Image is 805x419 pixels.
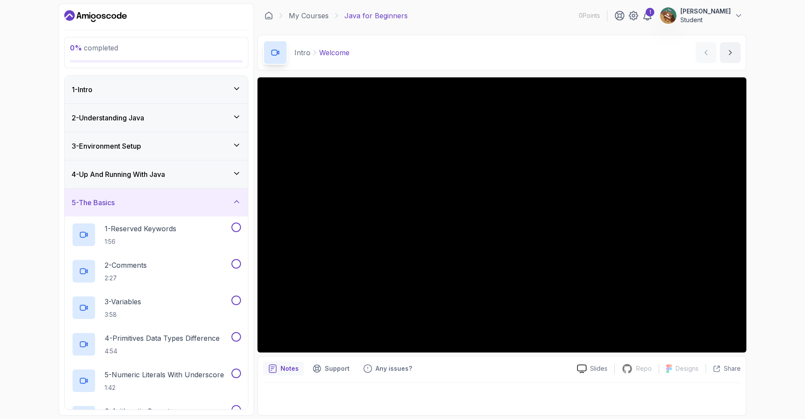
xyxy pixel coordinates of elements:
[64,9,127,23] a: Dashboard
[105,333,220,343] p: 4 - Primitives Data Types Difference
[65,104,248,132] button: 2-Understanding Java
[642,10,653,21] a: 1
[280,364,299,373] p: Notes
[72,141,141,151] h3: 3 - Environment Setup
[65,160,248,188] button: 4-Up And Running With Java
[105,406,181,416] p: 6 - Arithmetic Operators
[307,362,355,376] button: Support button
[724,364,741,373] p: Share
[105,237,176,246] p: 1:56
[105,369,224,380] p: 5 - Numeric Literals With Underscore
[264,11,273,20] a: Dashboard
[70,43,82,52] span: 0 %
[325,364,350,373] p: Support
[105,383,224,392] p: 1:42
[72,296,241,320] button: 3-Variables3:58
[660,7,676,24] img: user profile image
[358,362,417,376] button: Feedback button
[263,362,304,376] button: notes button
[72,369,241,393] button: 5-Numeric Literals With Underscore1:42
[72,223,241,247] button: 1-Reserved Keywords1:56
[105,223,176,234] p: 1 - Reserved Keywords
[289,10,329,21] a: My Courses
[72,259,241,283] button: 2-Comments2:27
[646,8,654,17] div: 1
[65,76,248,103] button: 1-Intro
[344,10,408,21] p: Java for Beginners
[680,16,731,24] p: Student
[65,132,248,160] button: 3-Environment Setup
[579,11,600,20] p: 0 Points
[319,47,350,58] p: Welcome
[72,197,115,208] h3: 5 - The Basics
[105,260,147,270] p: 2 - Comments
[72,169,165,180] h3: 4 - Up And Running With Java
[105,296,141,307] p: 3 - Variables
[720,42,741,63] button: next content
[105,274,147,283] p: 2:27
[105,310,141,319] p: 3:58
[105,347,220,356] p: 4:54
[660,7,743,24] button: user profile image[PERSON_NAME]Student
[257,77,746,352] iframe: 1 - Hi
[72,113,144,123] h3: 2 - Understanding Java
[570,364,614,373] a: Slides
[294,47,310,58] p: Intro
[680,7,731,16] p: [PERSON_NAME]
[636,364,652,373] p: Repo
[70,43,118,52] span: completed
[376,364,412,373] p: Any issues?
[706,364,741,373] button: Share
[72,84,92,95] h3: 1 - Intro
[676,364,699,373] p: Designs
[590,364,607,373] p: Slides
[65,189,248,216] button: 5-The Basics
[696,42,716,63] button: previous content
[72,332,241,356] button: 4-Primitives Data Types Difference4:54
